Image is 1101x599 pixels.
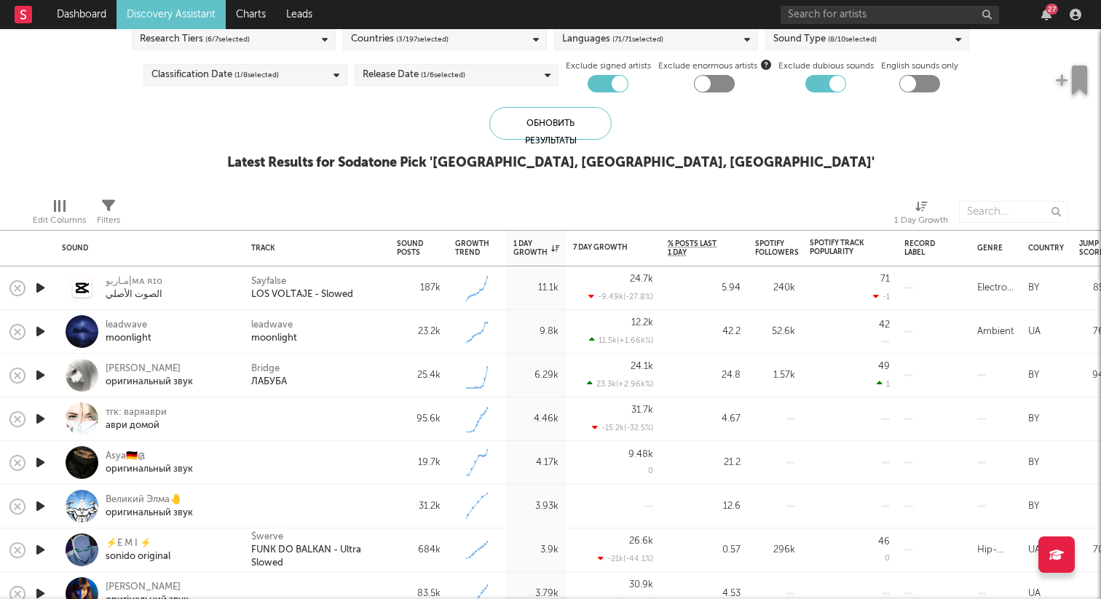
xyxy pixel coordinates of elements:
a: Asya🇩🇪@оригинальный звук [106,450,193,476]
div: Languages [562,31,663,48]
div: ⚡️E M I ⚡️ [106,537,170,550]
div: leadwave [251,319,293,332]
div: 9.8k [513,323,559,341]
div: 684k [397,542,441,559]
div: 5.94 [668,279,741,297]
div: 71 [880,274,890,284]
a: leadwavemoonlight [106,319,151,345]
div: 31.2k [397,498,441,515]
div: 12.2k [631,318,653,328]
div: 12.6 [668,498,741,515]
div: sonido original [106,550,170,563]
div: Sound [62,244,229,253]
div: 49 [878,362,890,371]
div: 11.1k [513,279,559,297]
div: [PERSON_NAME] [106,362,193,376]
span: % Posts Last 1 Day [668,239,719,257]
div: -1 [873,292,890,301]
div: 46 [878,537,890,547]
div: 30.9k [629,580,653,590]
div: оригинальный звук [106,507,193,520]
div: UA [1028,323,1041,341]
div: LOS VOLTAJE - Slowed [251,288,353,301]
div: 95.6k [397,410,441,428]
div: Ambient [977,323,1014,341]
div: Sound Posts [397,239,423,257]
div: 7 Day Growth [573,243,631,252]
div: Asya🇩🇪@ [106,450,193,463]
button: 27 [1041,9,1051,20]
div: Latest Results for Sodatone Pick ' [GEOGRAPHIC_DATA], [GEOGRAPHIC_DATA], [GEOGRAPHIC_DATA] ' [227,154,875,172]
div: 1 Day Growth [513,239,559,257]
input: Search... [959,201,1068,223]
div: Research Tiers [140,31,250,48]
div: مـاريو|ᴍᴀ ʀɪᴏ [106,275,162,288]
div: Обновить результаты [489,107,612,140]
div: leadwave [106,319,151,332]
div: 4.67 [668,410,741,428]
div: Electronic [977,279,1014,297]
div: Record Label [904,239,941,257]
div: Filters [97,194,120,236]
div: -9.49k ( -27.8 % ) [588,292,653,301]
a: [PERSON_NAME]оригинальный звук [106,362,193,389]
div: Growth Trend [455,239,492,257]
div: 1 Day Growth [894,194,948,236]
span: ( 71 / 71 selected) [612,31,663,48]
div: 4.17k [513,454,559,472]
div: 23.2k [397,323,441,341]
a: ЛАБУБА [251,376,287,389]
label: Exclude dubious sounds [778,57,874,75]
div: BY [1028,498,1039,515]
div: Country [1028,244,1064,253]
a: مـاريو|ᴍᴀ ʀɪᴏالصوت الأصلي [106,275,162,301]
div: тгк: варяаври [106,406,167,419]
div: 42.2 [668,323,741,341]
div: -21k ( -44.1 % ) [598,554,653,563]
div: Release Date [363,66,465,84]
div: оригинальный звук [106,376,193,389]
div: 24.1k [631,362,653,371]
div: 21.2 [668,454,741,472]
div: Sound Type [773,31,877,48]
div: BY [1028,367,1039,384]
a: Sayfalse [251,275,286,288]
div: оригинальный звук [106,463,193,476]
div: 0 [648,467,653,475]
div: 19.7k [397,454,441,472]
span: ( 8 / 10 selected) [828,31,877,48]
div: -15.2k ( -32.5 % ) [592,423,653,432]
div: BY [1028,454,1039,472]
a: тгк: варяавриаври домой [106,406,167,432]
span: Exclude enormous artists [658,57,771,75]
div: 0.57 [668,542,741,559]
div: moonlight [251,332,297,345]
div: Countries [351,31,449,48]
div: BY [1028,279,1039,297]
div: 3.93k [513,498,559,515]
span: ( 6 / 7 selected) [205,31,250,48]
div: 240k [755,279,795,297]
div: BY [1028,410,1039,428]
a: Bridge [251,362,280,376]
a: FUNK DO BALKAN - Ultra Slowed [251,544,382,570]
div: 3.9k [513,542,559,559]
div: 6.29k [513,367,559,384]
div: $werve [251,531,283,544]
div: Track [251,244,375,253]
div: 24.8 [668,367,741,384]
div: Filters [97,212,120,229]
div: [PERSON_NAME] [106,581,189,594]
label: English sounds only [881,57,958,75]
a: ⚡️E M I ⚡️sonido original [106,537,170,563]
div: аври домой [106,419,167,432]
a: Великий Элма🤚оригинальный звук [106,493,193,520]
div: Edit Columns [33,212,86,229]
label: Exclude signed artists [566,57,651,75]
div: 23.3k ( +2.96k % ) [587,379,653,389]
div: Hip-Hop/Rap [977,542,1014,559]
div: Spotify Track Popularity [810,239,868,256]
